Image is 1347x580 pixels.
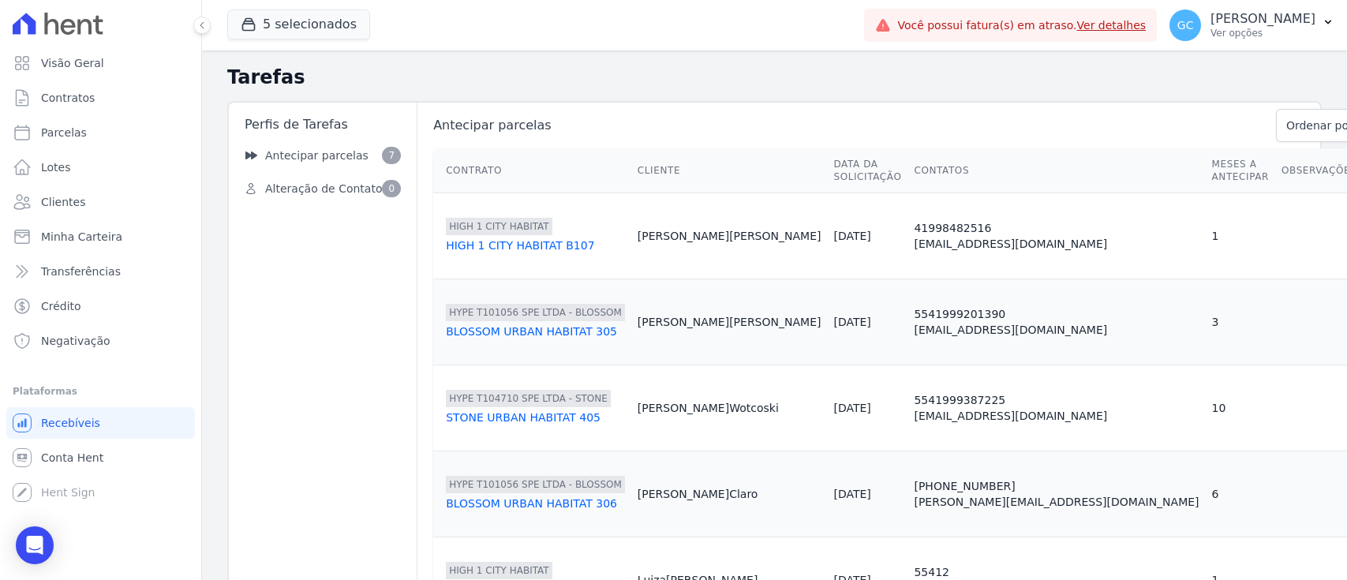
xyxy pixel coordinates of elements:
div: Plataformas [13,382,189,401]
span: Crédito [41,298,81,314]
nav: Sidebar [235,140,410,204]
div: 6 [1212,486,1269,502]
td: [DATE] [827,279,907,365]
span: Antecipar parcelas [265,148,369,164]
span: Negativação [41,333,110,349]
div: [PHONE_NUMBER] [PERSON_NAME][EMAIL_ADDRESS][DOMAIN_NAME] [914,478,1199,510]
div: Open Intercom Messenger [16,526,54,564]
th: Cliente [631,148,828,193]
span: Antecipar parcelas [430,116,1267,135]
p: Ver opções [1210,27,1315,39]
span: HIGH 1 CITY HABITAT [446,218,552,235]
a: Recebíveis [6,407,195,439]
a: Alteração de Contato 0 [235,174,410,204]
span: Contratos [41,90,95,106]
div: 5541999387225 [EMAIL_ADDRESS][DOMAIN_NAME] [914,392,1199,424]
div: [PERSON_NAME] Claro [638,486,821,502]
div: 3 [1212,314,1269,330]
a: Parcelas [6,117,195,148]
a: Contratos [6,82,195,114]
a: Conta Hent [6,442,195,473]
a: Minha Carteira [6,221,195,253]
p: [PERSON_NAME] [1210,11,1315,27]
a: Crédito [6,290,195,322]
a: Negativação [6,325,195,357]
span: 0 [382,180,401,197]
td: [DATE] [827,451,907,537]
span: HYPE T101056 SPE LTDA - BLOSSOM [446,304,625,321]
div: Perfis de Tarefas [235,109,410,140]
th: Contrato [433,148,631,193]
a: Clientes [6,186,195,218]
th: Meses a antecipar [1206,148,1275,193]
div: BLOSSOM URBAN HABITAT 305 [446,324,625,339]
span: 7 [382,147,401,164]
th: Data da Solicitação [827,148,907,193]
span: Conta Hent [41,450,103,466]
div: 41998482516 [EMAIL_ADDRESS][DOMAIN_NAME] [914,220,1199,252]
div: 10 [1212,400,1269,416]
span: Lotes [41,159,71,175]
span: HYPE T101056 SPE LTDA - BLOSSOM [446,476,625,493]
th: Contatos [907,148,1205,193]
div: STONE URBAN HABITAT 405 [446,410,625,425]
span: Clientes [41,194,85,210]
span: Você possui fatura(s) em atraso. [897,17,1146,34]
button: 5 selecionados [227,9,370,39]
div: 1 [1212,228,1269,244]
span: Parcelas [41,125,87,140]
div: HIGH 1 CITY HABITAT B107 [446,238,625,253]
span: HIGH 1 CITY HABITAT [446,562,552,579]
span: GC [1177,20,1194,31]
a: Antecipar parcelas 7 [235,140,410,170]
a: Lotes [6,152,195,183]
div: [PERSON_NAME] [PERSON_NAME] [638,228,821,244]
td: [DATE] [827,365,907,451]
span: HYPE T104710 SPE LTDA - STONE [446,390,611,407]
span: Recebíveis [41,415,100,431]
h2: Tarefas [227,63,1322,92]
span: Visão Geral [41,55,104,71]
a: Visão Geral [6,47,195,79]
span: Alteração de Contato [265,181,382,197]
button: GC [PERSON_NAME] Ver opções [1157,3,1347,47]
td: [DATE] [827,193,907,279]
div: BLOSSOM URBAN HABITAT 306 [446,496,625,511]
a: Ver detalhes [1077,19,1147,32]
span: Transferências [41,264,121,279]
span: Minha Carteira [41,229,122,245]
div: 5541999201390 [EMAIL_ADDRESS][DOMAIN_NAME] [914,306,1199,338]
div: [PERSON_NAME] [PERSON_NAME] [638,314,821,330]
div: [PERSON_NAME] Wotcoski [638,400,821,416]
a: Transferências [6,256,195,287]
